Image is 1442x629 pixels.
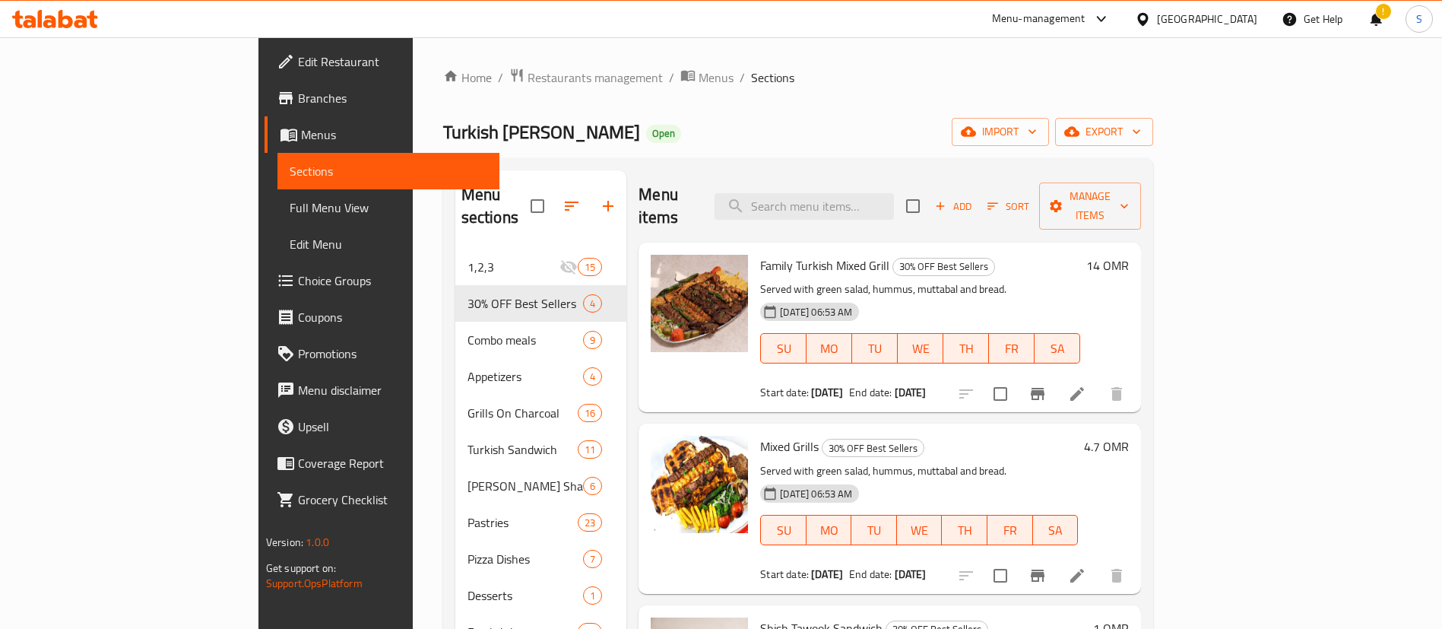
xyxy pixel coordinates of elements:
span: Select section [897,190,929,222]
span: SU [767,519,800,542]
span: Combo meals [467,331,583,349]
h6: 4.7 OMR [1084,436,1129,457]
span: Grills On Charcoal [467,404,578,422]
h6: 14 OMR [1086,255,1129,276]
span: Add [933,198,974,215]
span: 1 [584,589,601,603]
svg: Inactive section [559,258,578,276]
span: FR [995,338,1028,360]
b: [DATE] [895,564,927,584]
a: Choice Groups [265,262,499,299]
span: 1.0.0 [306,532,329,552]
span: Add item [929,195,978,218]
div: Open [646,125,681,143]
span: Menus [699,68,734,87]
div: Pastries [467,513,578,532]
span: 15 [578,260,601,275]
a: Support.OpsPlatform [266,573,363,593]
div: items [578,513,602,532]
a: Menus [265,116,499,153]
a: Menu disclaimer [265,372,499,408]
span: End date: [849,564,892,584]
b: [DATE] [895,383,927,402]
span: Turkish Sandwich [467,440,578,459]
a: Restaurants management [509,68,663,87]
button: Manage items [1039,183,1141,230]
div: Doner Shawerma Plate [467,477,583,495]
span: SA [1039,519,1073,542]
button: Branch-specific-item [1019,558,1056,594]
a: Promotions [265,335,499,372]
a: Branches [265,80,499,116]
span: Mixed Grills [760,435,819,458]
div: items [583,367,602,386]
img: Mixed Grills [651,436,748,533]
span: Edit Restaurant [298,52,487,71]
p: Served with green salad, hummus, muttabal and bread. [760,462,1078,481]
span: Desserts [467,586,583,605]
button: SU [760,333,807,364]
button: SA [1035,333,1080,364]
span: Get support on: [266,558,336,578]
div: items [583,477,602,495]
button: delete [1098,558,1135,594]
span: 1,2,3 [467,258,559,276]
a: Edit Menu [277,226,499,262]
span: Turkish [PERSON_NAME] [443,115,640,149]
li: / [740,68,745,87]
span: Sort sections [553,188,590,224]
span: [DATE] 06:53 AM [774,487,858,501]
span: Full Menu View [290,199,487,217]
h2: Menu items [639,183,696,229]
button: FR [989,333,1035,364]
div: Combo meals9 [455,322,627,358]
span: TH [948,519,981,542]
button: Add [929,195,978,218]
span: [PERSON_NAME] Shawerma Plate [467,477,583,495]
button: export [1055,118,1153,146]
span: End date: [849,383,892,402]
span: Select all sections [521,190,553,222]
button: delete [1098,376,1135,412]
b: [DATE] [811,564,843,584]
a: Coupons [265,299,499,335]
span: Select to update [984,560,1016,592]
span: TU [857,519,891,542]
span: S [1416,11,1422,27]
span: Edit Menu [290,235,487,253]
a: Edit Restaurant [265,43,499,80]
input: search [715,193,894,220]
div: Pastries23 [455,504,627,541]
span: Restaurants management [528,68,663,87]
span: Start date: [760,383,809,402]
div: 30% OFF Best Sellers [892,258,995,276]
a: Full Menu View [277,189,499,226]
div: items [583,294,602,313]
div: Appetizers4 [455,358,627,395]
div: items [583,586,602,605]
span: Grocery Checklist [298,491,487,509]
span: Pizza Dishes [467,550,583,568]
span: 11 [578,443,601,457]
span: 4 [584,370,601,384]
span: SA [1041,338,1074,360]
div: items [578,404,602,422]
span: export [1067,122,1141,141]
button: SA [1033,515,1079,545]
button: MO [807,333,852,364]
span: SU [767,338,800,360]
div: 30% OFF Best Sellers4 [455,285,627,322]
div: [GEOGRAPHIC_DATA] [1157,11,1257,27]
span: WE [903,519,937,542]
a: Menus [680,68,734,87]
span: TH [949,338,983,360]
li: / [669,68,674,87]
span: 23 [578,516,601,530]
span: Menu disclaimer [298,381,487,399]
a: Sections [277,153,499,189]
span: Sort [987,198,1029,215]
nav: breadcrumb [443,68,1153,87]
div: items [583,331,602,349]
